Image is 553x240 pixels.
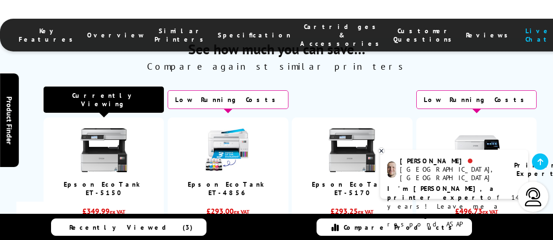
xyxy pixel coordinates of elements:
[387,184,521,229] p: of 14 years! Leave me a message and I'll respond ASAP
[51,218,206,236] a: Recently Viewed (3)
[524,188,543,206] img: user-headset-light.svg
[393,27,457,44] span: Customer Questions
[168,90,288,109] div: Low Running Costs
[205,127,251,174] img: epson-et-4856-ink-included-new-small.jpg
[87,31,145,39] span: Overview
[312,180,392,197] a: Epson EcoTank ET-5170
[387,184,496,202] b: I'm [PERSON_NAME], a printer expert
[16,60,536,73] span: Compare against similar printers
[466,31,513,39] span: Reviews
[329,127,376,174] img: Epson-ET-5170-Front-Facing-Small.jpg
[453,127,500,174] img: epson-et-8500-with-ink-small.jpg
[317,218,472,236] a: Compare Products
[69,223,193,232] span: Recently Viewed (3)
[400,157,502,165] div: [PERSON_NAME]
[344,223,457,232] span: Compare Products
[64,180,144,197] a: Epson EcoTank ET-5150
[387,161,396,178] img: ashley-livechat.png
[234,208,250,215] span: ex VAT
[218,31,291,39] span: Specification
[358,208,374,215] span: ex VAT
[53,206,155,220] div: £349.99
[300,22,384,48] span: Cartridges & Accessories
[188,180,268,197] a: Epson EcoTank ET-4856
[301,206,403,220] div: £293.25
[155,27,208,44] span: Similar Printers
[110,208,125,215] span: ex VAT
[177,206,279,220] div: £293.00
[81,127,127,174] img: Epson-ET-5150-Front-Main-Med.jpg
[19,27,78,44] span: Key Features
[44,87,164,113] div: Currently Viewing
[416,90,537,109] div: Low Running Costs
[5,96,14,144] span: Product Finder
[400,165,502,182] div: [GEOGRAPHIC_DATA], [GEOGRAPHIC_DATA]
